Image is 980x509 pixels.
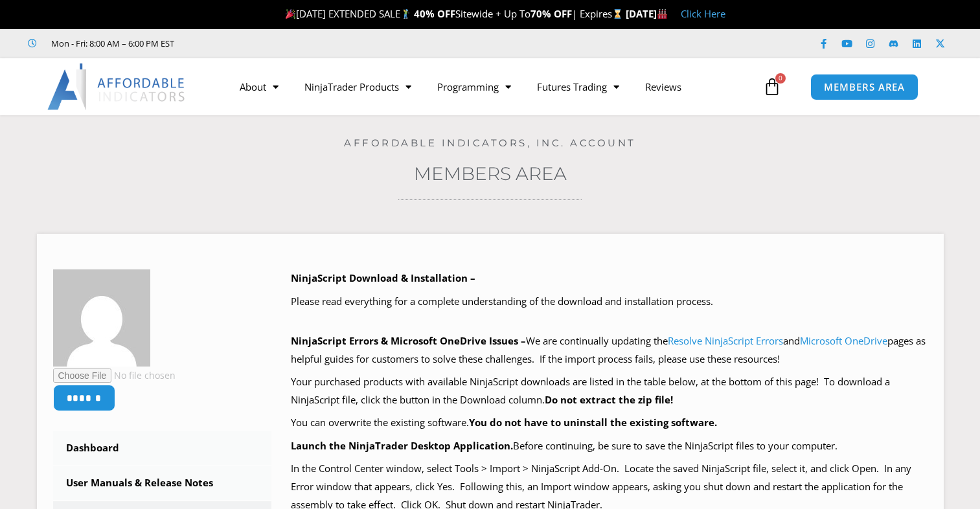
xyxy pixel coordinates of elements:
[227,72,291,102] a: About
[657,9,667,19] img: 🏭
[53,431,272,465] a: Dashboard
[53,269,150,367] img: 331928c6f424faf6e85deac74ec829530204fce0d3cc36c2049986112a5d47a6
[424,72,524,102] a: Programming
[291,439,513,452] b: Launch the NinjaTrader Desktop Application.
[291,72,424,102] a: NinjaTrader Products
[469,416,717,429] b: You do not have to uninstall the existing software.
[291,437,928,455] p: Before continuing, be sure to save the NinjaScript files to your computer.
[291,293,928,311] p: Please read everything for a complete understanding of the download and installation process.
[810,74,918,100] a: MEMBERS AREA
[192,37,387,50] iframe: Customer reviews powered by Trustpilot
[626,7,668,20] strong: [DATE]
[824,82,905,92] span: MEMBERS AREA
[227,72,760,102] nav: Menu
[545,393,673,406] b: Do not extract the zip file!
[344,137,636,149] a: Affordable Indicators, Inc. Account
[414,7,455,20] strong: 40% OFF
[53,466,272,500] a: User Manuals & Release Notes
[524,72,632,102] a: Futures Trading
[286,9,295,19] img: 🎉
[632,72,694,102] a: Reviews
[681,7,725,20] a: Click Here
[291,414,928,432] p: You can overwrite the existing software.
[668,334,783,347] a: Resolve NinjaScript Errors
[282,7,626,20] span: [DATE] EXTENDED SALE Sitewide + Up To | Expires
[775,73,786,84] span: 0
[744,68,801,106] a: 0
[414,163,567,185] a: Members Area
[613,9,622,19] img: ⌛
[291,332,928,368] p: We are continually updating the and pages as helpful guides for customers to solve these challeng...
[48,36,174,51] span: Mon - Fri: 8:00 AM – 6:00 PM EST
[291,373,928,409] p: Your purchased products with available NinjaScript downloads are listed in the table below, at th...
[800,334,887,347] a: Microsoft OneDrive
[291,334,526,347] b: NinjaScript Errors & Microsoft OneDrive Issues –
[530,7,572,20] strong: 70% OFF
[401,9,411,19] img: 🏌️‍♂️
[47,63,187,110] img: LogoAI | Affordable Indicators – NinjaTrader
[291,271,475,284] b: NinjaScript Download & Installation –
